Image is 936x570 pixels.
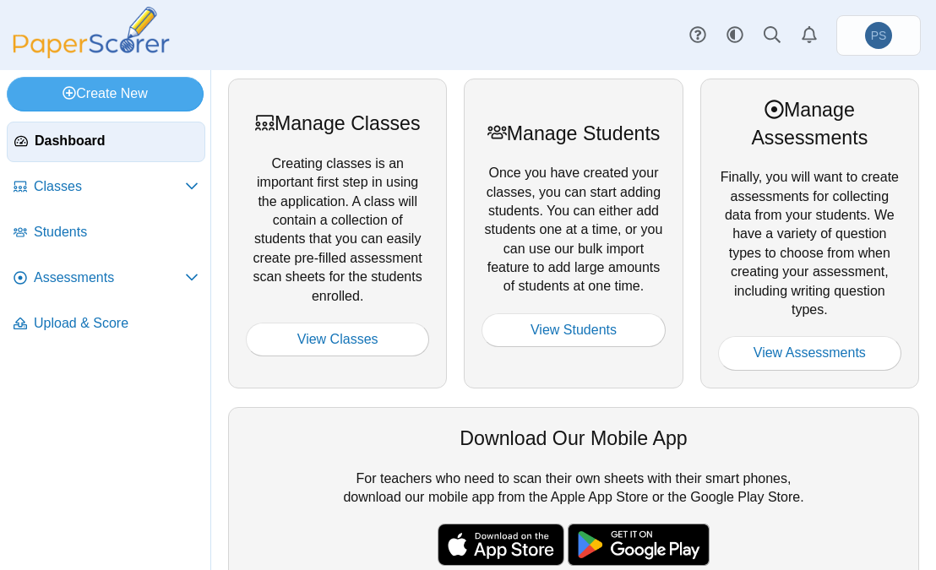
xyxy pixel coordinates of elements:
[7,213,205,253] a: Students
[482,313,665,347] a: View Students
[246,425,901,452] div: Download Our Mobile App
[718,336,901,370] a: View Assessments
[836,15,921,56] a: Patrick Stephens
[246,110,429,137] div: Manage Classes
[7,122,205,162] a: Dashboard
[871,30,887,41] span: Patrick Stephens
[791,17,828,54] a: Alerts
[7,167,205,208] a: Classes
[568,524,710,566] img: google-play-badge.png
[7,46,176,61] a: PaperScorer
[7,258,205,299] a: Assessments
[700,79,919,388] div: Finally, you will want to create assessments for collecting data from your students. We have a va...
[7,7,176,58] img: PaperScorer
[865,22,892,49] span: Patrick Stephens
[228,79,447,388] div: Creating classes is an important first step in using the application. A class will contain a coll...
[35,132,198,150] span: Dashboard
[718,96,901,151] div: Manage Assessments
[438,524,564,566] img: apple-store-badge.svg
[34,177,185,196] span: Classes
[246,323,429,356] a: View Classes
[34,269,185,287] span: Assessments
[482,120,665,147] div: Manage Students
[464,79,683,388] div: Once you have created your classes, you can start adding students. You can either add students on...
[34,223,199,242] span: Students
[7,304,205,345] a: Upload & Score
[7,77,204,111] a: Create New
[34,314,199,333] span: Upload & Score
